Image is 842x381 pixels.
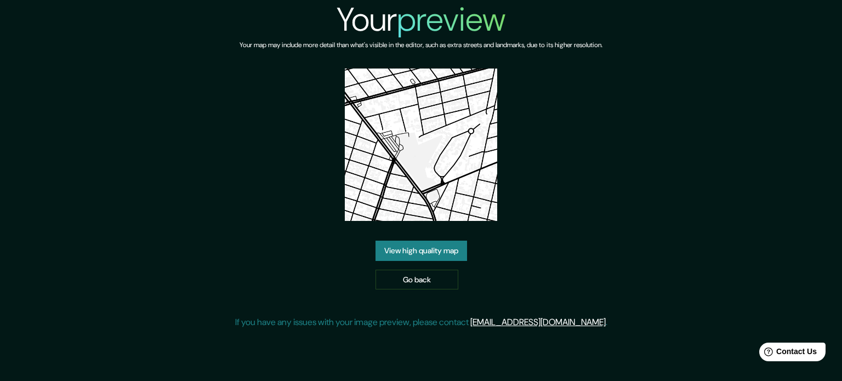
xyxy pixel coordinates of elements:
iframe: Help widget launcher [744,338,830,369]
a: Go back [376,270,458,290]
h6: Your map may include more detail than what's visible in the editor, such as extra streets and lan... [240,39,602,51]
p: If you have any issues with your image preview, please contact . [235,316,607,329]
a: View high quality map [376,241,467,261]
a: [EMAIL_ADDRESS][DOMAIN_NAME] [470,316,606,328]
img: created-map-preview [345,69,497,221]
